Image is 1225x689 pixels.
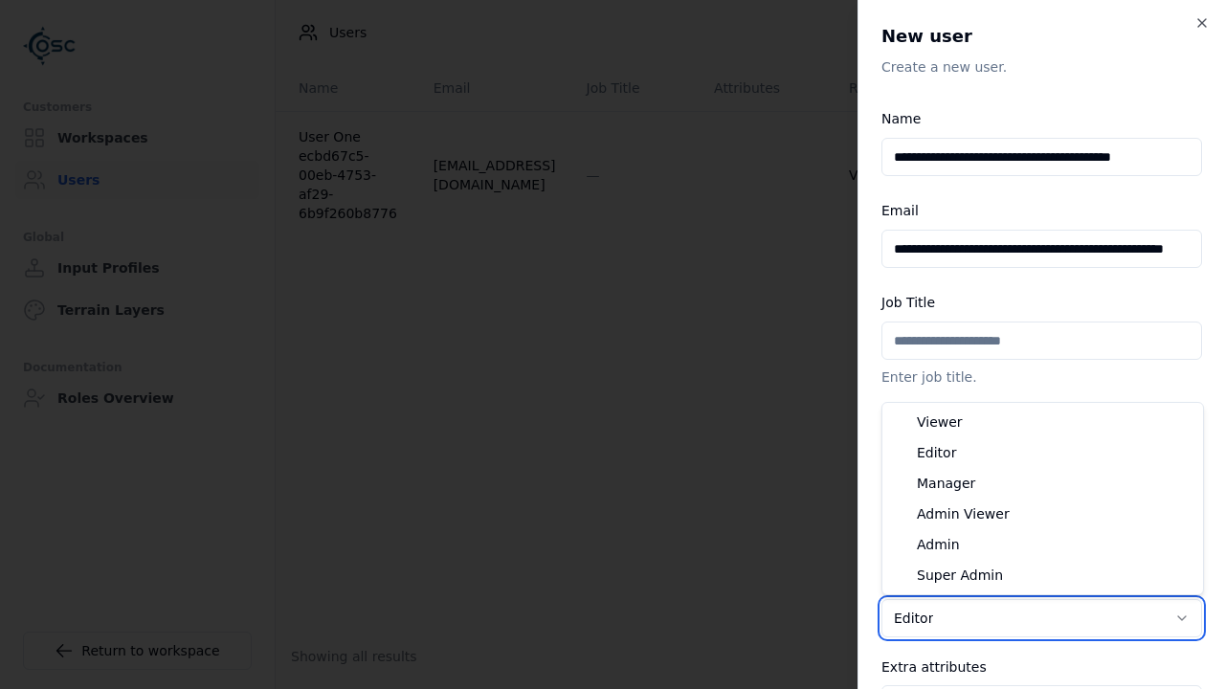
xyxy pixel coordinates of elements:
span: Manager [917,474,975,493]
span: Admin Viewer [917,504,1010,523]
span: Super Admin [917,566,1003,585]
span: Admin [917,535,960,554]
span: Editor [917,443,956,462]
span: Viewer [917,412,963,432]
